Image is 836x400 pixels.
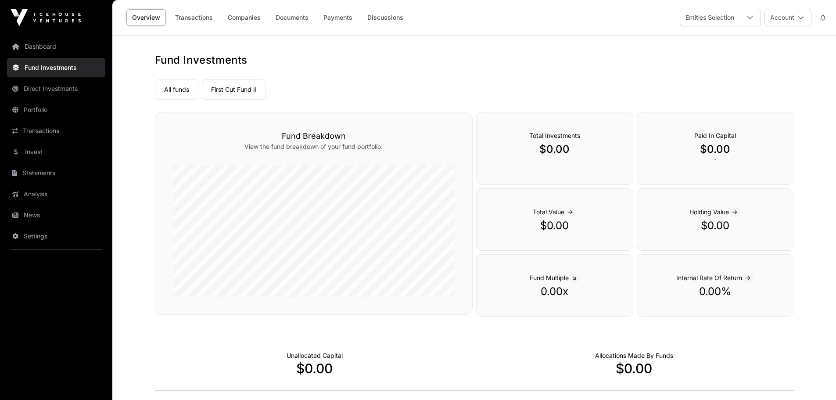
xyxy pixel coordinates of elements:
[655,285,776,299] p: 0.00%
[529,132,580,139] span: Total Investments
[689,208,741,216] span: Holding Value
[494,142,615,156] p: $0.00
[7,163,105,183] a: Statements
[655,219,776,233] p: $0.00
[222,9,266,26] a: Companies
[126,9,166,26] a: Overview
[202,79,266,100] a: First Cut Fund II
[595,351,673,360] p: Capital Deployed Into Companies
[7,58,105,77] a: Fund Investments
[7,142,105,162] a: Invest
[318,9,358,26] a: Payments
[155,53,794,67] h1: Fund Investments
[173,130,455,142] h3: Fund Breakdown
[655,142,776,156] p: $0.00
[474,360,794,376] p: $0.00
[155,79,198,100] a: All funds
[676,274,754,281] span: Internal Rate Of Return
[494,285,615,299] p: 0.00x
[533,208,576,216] span: Total Value
[7,227,105,246] a: Settings
[287,351,343,360] p: Cash not yet allocated
[680,9,739,26] div: Entities Selection
[637,112,794,185] div: `
[362,9,409,26] a: Discussions
[270,9,314,26] a: Documents
[11,9,81,26] img: Icehouse Ventures Logo
[494,219,615,233] p: $0.00
[7,79,105,98] a: Direct Investments
[173,142,455,151] p: View the fund breakdown of your fund portfolio.
[764,9,811,26] button: Account
[155,360,474,376] p: $0.00
[7,121,105,141] a: Transactions
[7,37,105,56] a: Dashboard
[7,184,105,204] a: Analysis
[7,205,105,225] a: News
[7,100,105,119] a: Portfolio
[169,9,219,26] a: Transactions
[694,132,736,139] span: Paid In Capital
[530,274,580,281] span: Fund Multiple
